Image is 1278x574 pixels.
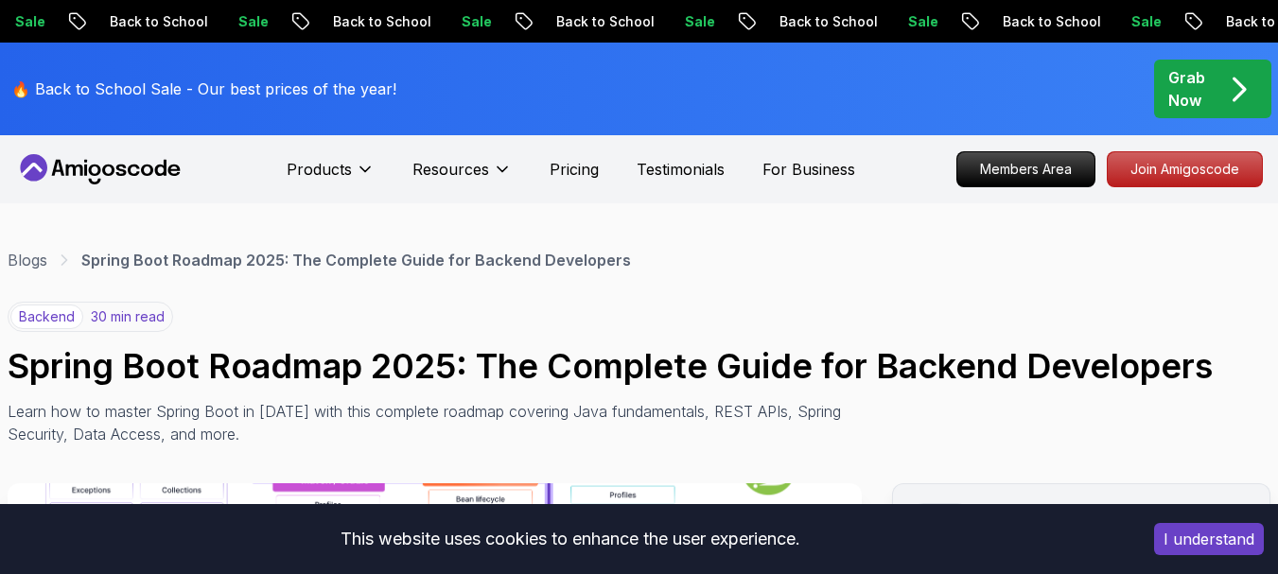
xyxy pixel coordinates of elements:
button: Accept cookies [1154,523,1264,555]
p: 🔥 Back to School Sale - Our best prices of the year! [11,78,396,100]
p: Back to School [988,12,1116,31]
a: For Business [762,158,855,181]
div: This website uses cookies to enhance the user experience. [14,518,1126,560]
a: Blogs [8,249,47,271]
a: Members Area [956,151,1095,187]
p: Products [287,158,352,181]
p: Back to School [541,12,670,31]
a: Pricing [550,158,599,181]
p: Back to School [764,12,893,31]
p: Members Area [957,152,1094,186]
p: Sale [670,12,730,31]
h1: Spring Boot Roadmap 2025: The Complete Guide for Backend Developers [8,347,1270,385]
p: Back to School [318,12,446,31]
p: Sale [446,12,507,31]
a: Testimonials [637,158,725,181]
p: Sale [1116,12,1177,31]
p: Join Amigoscode [1108,152,1262,186]
button: Products [287,158,375,196]
p: Back to School [95,12,223,31]
button: Resources [412,158,512,196]
p: Sale [223,12,284,31]
p: Learn how to master Spring Boot in [DATE] with this complete roadmap covering Java fundamentals, ... [8,400,855,445]
p: Grab Now [1168,66,1205,112]
a: Join Amigoscode [1107,151,1263,187]
p: 30 min read [91,307,165,326]
p: Sale [893,12,954,31]
p: Spring Boot Roadmap 2025: The Complete Guide for Backend Developers [81,249,631,271]
p: backend [10,304,83,329]
p: Resources [412,158,489,181]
